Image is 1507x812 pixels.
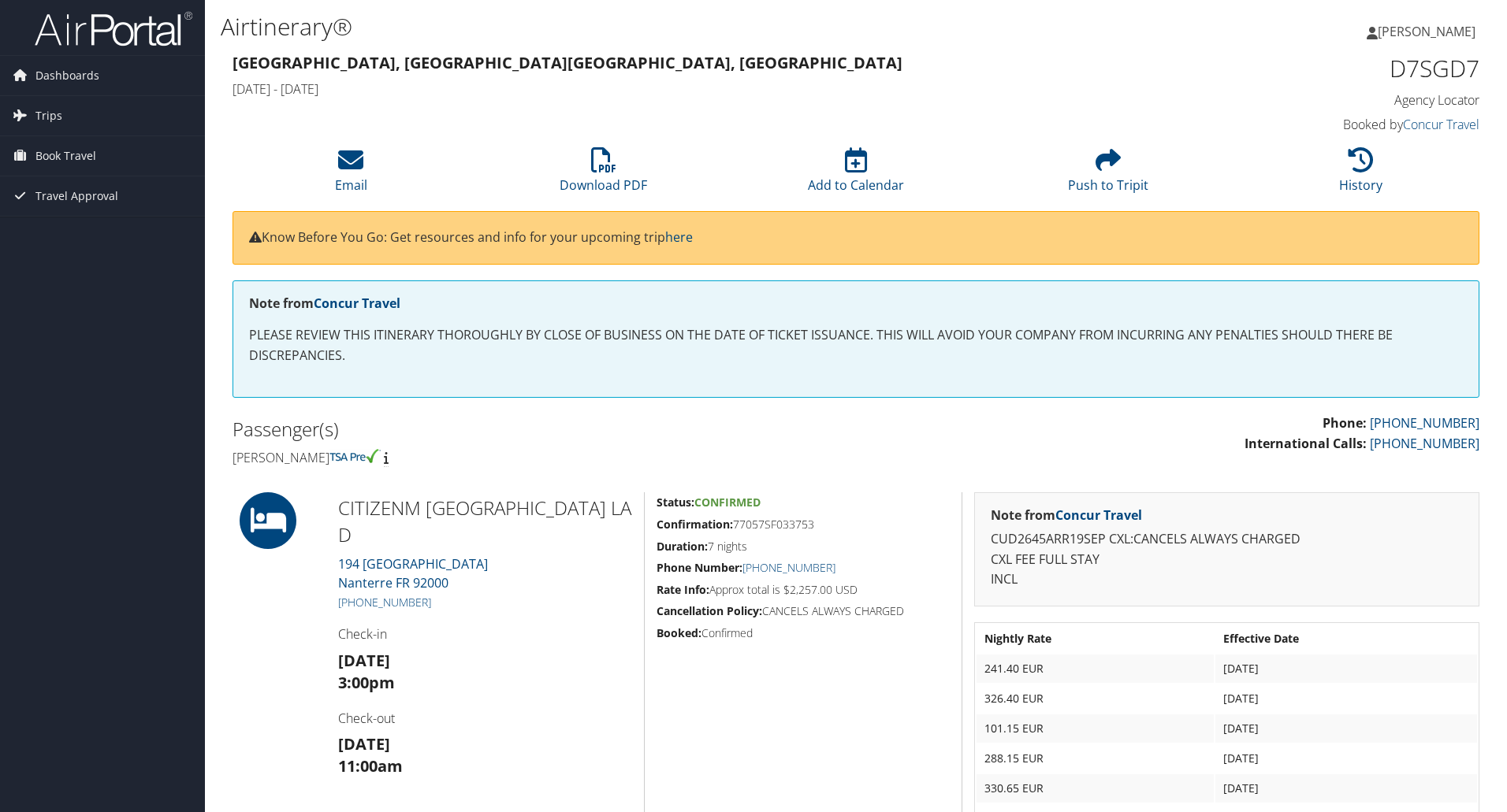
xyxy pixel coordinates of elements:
[657,582,950,598] h5: Approx total is $2,257.00 USD
[338,710,632,727] h4: Check-out
[338,555,488,591] a: 194 [GEOGRAPHIC_DATA]Nanterre FR 92000
[657,582,709,597] strong: Rate Info:
[1323,414,1367,432] strong: Phone:
[1403,116,1479,133] a: Concur Travel
[808,156,904,194] a: Add to Calendar
[977,654,1214,683] td: 241.40 EUR
[233,416,844,443] h2: Passenger(s)
[338,495,632,547] h2: CITIZENM [GEOGRAPHIC_DATA] LA D
[665,228,693,246] a: here
[977,714,1214,743] td: 101.15 EUR
[233,80,1162,98] h4: [DATE] - [DATE]
[657,539,950,554] h5: 7 nights
[1215,744,1477,773] td: [DATE]
[657,517,733,532] strong: Confirmation:
[657,517,950,532] h5: 77057SF033753
[977,684,1214,713] td: 326.40 EUR
[1185,91,1479,109] h4: Agency Locator
[977,774,1214,803] td: 330.65 EUR
[233,449,844,466] h4: [PERSON_NAME]
[338,733,390,755] strong: [DATE]
[335,156,367,194] a: Email
[694,495,761,510] span: Confirmed
[977,625,1214,653] th: Nightly Rate
[1215,714,1477,743] td: [DATE]
[35,56,99,95] span: Dashboards
[1215,654,1477,683] td: [DATE]
[338,595,431,610] a: [PHONE_NUMBER]
[221,10,1068,43] h1: Airtinerary®
[991,529,1463,590] p: CUD2645ARR19SEP CXL:CANCELS ALWAYS CHARGED CXL FEE FULL STAY INCL
[249,325,1463,365] p: PLEASE REVIEW THIS ITINERARY THOROUGHLY BY CLOSE OF BUSINESS ON THE DATE OF TICKET ISSUANCE. THIS...
[338,755,403,777] strong: 11:00am
[657,603,950,619] h5: CANCELS ALWAYS CHARGED
[35,10,192,47] img: airportal-logo.png
[1185,116,1479,133] h4: Booked by
[657,539,708,554] strong: Duration:
[1339,156,1382,194] a: History
[233,52,902,73] strong: [GEOGRAPHIC_DATA], [GEOGRAPHIC_DATA] [GEOGRAPHIC_DATA], [GEOGRAPHIC_DATA]
[35,136,96,176] span: Book Travel
[338,625,632,643] h4: Check-in
[1185,52,1479,85] h1: D7SGD7
[560,156,647,194] a: Download PDF
[1215,625,1477,653] th: Effective Date
[249,295,400,312] strong: Note from
[1055,506,1142,524] a: Concur Travel
[657,560,742,575] strong: Phone Number:
[35,96,62,135] span: Trips
[329,449,381,463] img: tsa-precheck.png
[1068,156,1148,194] a: Push to Tripit
[977,744,1214,773] td: 288.15 EUR
[314,295,400,312] a: Concur Travel
[1370,435,1479,452] a: [PHONE_NUMBER]
[1367,8,1491,55] a: [PERSON_NAME]
[1370,414,1479,432] a: [PHONE_NUMBER]
[1215,684,1477,713] td: [DATE]
[657,625,950,641] h5: Confirmed
[991,506,1142,524] strong: Note from
[35,176,118,216] span: Travel Approval
[657,495,694,510] strong: Status:
[1378,23,1475,40] span: [PERSON_NAME]
[657,625,701,640] strong: Booked:
[338,650,390,671] strong: [DATE]
[338,672,395,693] strong: 3:00pm
[1215,774,1477,803] td: [DATE]
[657,603,762,618] strong: Cancellation Policy:
[742,560,835,575] a: [PHONE_NUMBER]
[1245,435,1367,452] strong: International Calls:
[249,228,1463,248] p: Know Before You Go: Get resources and info for your upcoming trip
